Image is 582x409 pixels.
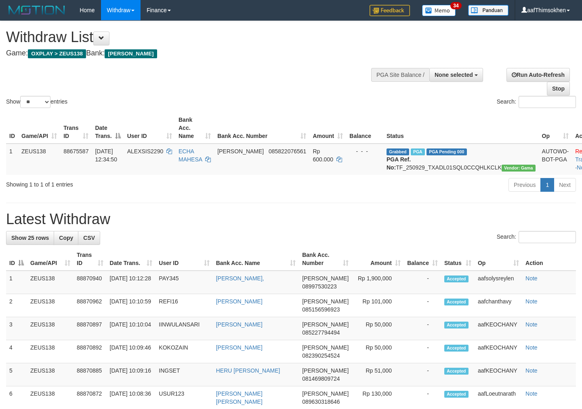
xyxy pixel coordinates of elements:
[155,294,212,317] td: REFI16
[383,112,539,144] th: Status
[18,144,60,175] td: ZEUS138
[27,271,74,294] td: ZEUS138
[522,248,576,271] th: Action
[6,271,27,294] td: 1
[217,148,264,155] span: [PERSON_NAME]
[269,148,306,155] span: Copy 085822076561 to clipboard
[74,271,107,294] td: 88870940
[59,235,73,241] span: Copy
[155,317,212,340] td: IINWULANSARI
[441,248,475,271] th: Status: activate to sort column ascending
[20,96,50,108] select: Showentries
[63,148,88,155] span: 88675587
[74,363,107,386] td: 88870885
[6,317,27,340] td: 3
[6,4,67,16] img: MOTION_logo.png
[6,248,27,271] th: ID: activate to sort column descending
[216,298,263,305] a: [PERSON_NAME]
[6,294,27,317] td: 2
[404,248,441,271] th: Balance: activate to sort column ascending
[302,344,349,351] span: [PERSON_NAME]
[11,235,49,241] span: Show 25 rows
[475,340,522,363] td: aafKEOCHANY
[6,112,18,144] th: ID
[404,294,441,317] td: -
[213,248,299,271] th: Bank Acc. Name: activate to sort column ascending
[74,340,107,363] td: 88870892
[107,248,156,271] th: Date Trans.: activate to sort column ascending
[352,363,404,386] td: Rp 51,000
[444,275,469,282] span: Accepted
[6,144,18,175] td: 1
[175,112,214,144] th: Bank Acc. Name: activate to sort column ascending
[179,148,202,163] a: ECHA MAHESA
[105,49,157,58] span: [PERSON_NAME]
[346,112,383,144] th: Balance
[554,178,576,192] a: Next
[6,340,27,363] td: 4
[475,271,522,294] td: aafsolysreylen
[155,271,212,294] td: PAY345
[519,96,576,108] input: Search:
[519,231,576,243] input: Search:
[475,363,522,386] td: aafKEOCHANY
[352,271,404,294] td: Rp 1,900,000
[475,294,522,317] td: aafchanthavy
[78,231,100,245] a: CSV
[74,248,107,271] th: Trans ID: activate to sort column ascending
[302,329,340,336] span: Copy 085227794494 to clipboard
[444,345,469,352] span: Accepted
[74,294,107,317] td: 88870962
[27,248,74,271] th: Game/API: activate to sort column ascending
[444,299,469,305] span: Accepted
[107,294,156,317] td: [DATE] 10:10:59
[28,49,86,58] span: OXPLAY > ZEUS138
[352,294,404,317] td: Rp 101,000
[27,340,74,363] td: ZEUS138
[216,344,263,351] a: [PERSON_NAME]
[475,317,522,340] td: aafKEOCHANY
[404,340,441,363] td: -
[309,112,346,144] th: Amount: activate to sort column ascending
[508,178,541,192] a: Previous
[371,68,429,82] div: PGA Site Balance /
[313,148,333,163] span: Rp 600.000
[302,390,349,397] span: [PERSON_NAME]
[302,367,349,374] span: [PERSON_NAME]
[95,148,117,163] span: [DATE] 12:34:50
[302,321,349,328] span: [PERSON_NAME]
[107,363,156,386] td: [DATE] 10:09:16
[525,275,538,282] a: Note
[427,148,467,155] span: PGA Pending
[302,275,349,282] span: [PERSON_NAME]
[539,112,572,144] th: Op: activate to sort column ascending
[6,96,67,108] label: Show entries
[302,298,349,305] span: [PERSON_NAME]
[525,344,538,351] a: Note
[107,317,156,340] td: [DATE] 10:10:04
[214,112,309,144] th: Bank Acc. Number: activate to sort column ascending
[302,375,340,382] span: Copy 081469809724 to clipboard
[6,29,380,45] h1: Withdraw List
[540,178,554,192] a: 1
[525,298,538,305] a: Note
[302,398,340,405] span: Copy 089630318646 to clipboard
[216,367,280,374] a: HERU [PERSON_NAME]
[216,275,264,282] a: [PERSON_NAME],
[525,321,538,328] a: Note
[387,148,409,155] span: Grabbed
[107,271,156,294] td: [DATE] 10:12:28
[411,148,425,155] span: Marked by aafpengsreynich
[6,49,380,57] h4: Game: Bank:
[502,165,536,172] span: Vendor URL: https://trx31.1velocity.biz
[352,340,404,363] td: Rp 50,000
[27,363,74,386] td: ZEUS138
[349,147,380,155] div: - - -
[155,340,212,363] td: KOKOZAIN
[475,248,522,271] th: Op: activate to sort column ascending
[27,294,74,317] td: ZEUS138
[429,68,483,82] button: None selected
[124,112,175,144] th: User ID: activate to sort column ascending
[155,248,212,271] th: User ID: activate to sort column ascending
[27,317,74,340] td: ZEUS138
